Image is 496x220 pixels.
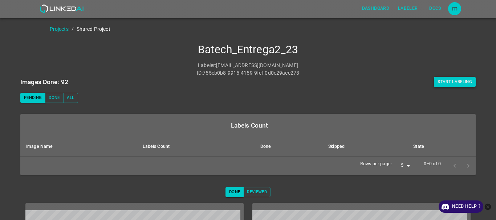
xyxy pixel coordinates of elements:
a: Docs [422,1,448,16]
p: Shared Project [77,25,110,33]
nav: breadcrumb [50,25,496,33]
p: 755cb0b8-9915-4159-9fef-0d0e29ace273 [203,69,299,77]
button: Docs [423,3,447,14]
p: ID : [197,69,203,77]
a: Labeler [394,1,422,16]
img: LinkedAI [40,4,84,13]
th: Skipped [322,137,407,157]
div: 5 [395,161,412,171]
th: State [407,137,476,157]
p: Labeler : [198,62,216,69]
th: Image Name [20,137,137,157]
p: Rows per page: [360,161,392,167]
button: All [63,93,78,103]
button: Reviewed [243,187,271,197]
button: Start Labeling [434,77,476,87]
button: Open settings [448,2,461,15]
a: Need Help ? [439,200,483,213]
h6: Images Done: 92 [20,77,68,87]
li: / [72,25,74,33]
div: Labels Count [26,120,473,130]
th: Labels Count [137,137,255,157]
p: [EMAIL_ADDRESS][DOMAIN_NAME] [216,62,298,69]
a: Projects [50,26,69,32]
a: Dashboard [358,1,394,16]
th: Done [255,137,322,157]
button: Done [45,93,63,103]
button: Pending [20,93,45,103]
div: m [448,2,461,15]
h4: Batech_Entrega2_23 [20,43,476,57]
p: 0–0 of 0 [424,161,441,167]
button: Done [225,187,244,197]
button: close-help [483,200,492,213]
button: Labeler [395,3,420,14]
button: Dashboard [359,3,392,14]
